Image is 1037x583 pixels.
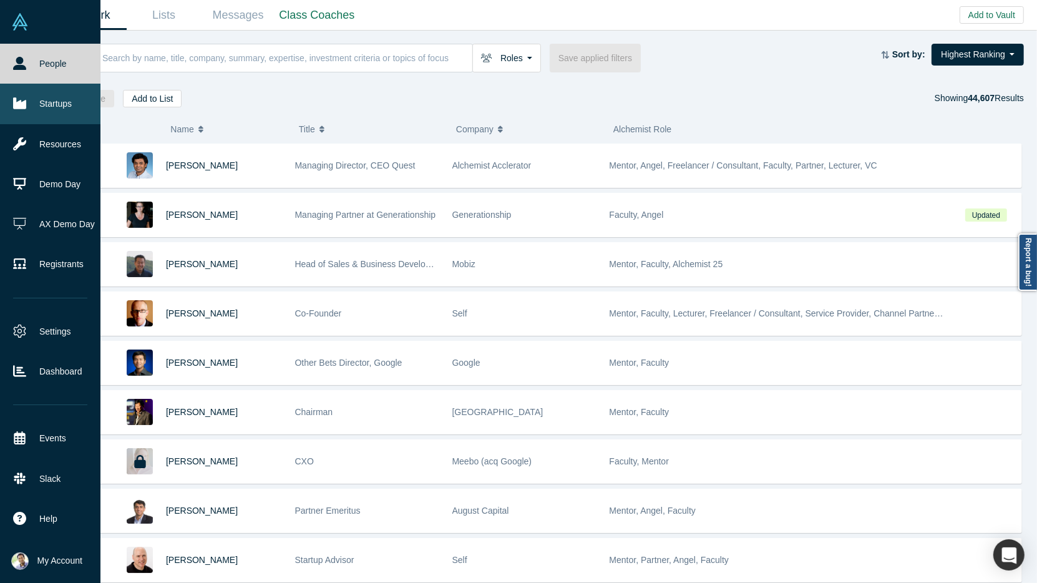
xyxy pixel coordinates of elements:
[1018,233,1037,291] a: Report a bug!
[166,308,238,318] a: [PERSON_NAME]
[456,116,600,142] button: Company
[610,308,1020,318] span: Mentor, Faculty, Lecturer, Freelancer / Consultant, Service Provider, Channel Partner, Corporate ...
[452,308,467,318] span: Self
[11,13,29,31] img: Alchemist Vault Logo
[299,116,315,142] span: Title
[452,506,509,516] span: August Capital
[456,116,494,142] span: Company
[295,358,402,368] span: Other Bets Director, Google
[932,44,1024,66] button: Highest Ranking
[166,407,238,417] a: [PERSON_NAME]
[39,512,57,526] span: Help
[127,1,201,30] a: Lists
[295,555,354,565] span: Startup Advisor
[550,44,641,72] button: Save applied filters
[452,407,543,417] span: [GEOGRAPHIC_DATA]
[166,358,238,368] a: [PERSON_NAME]
[127,350,153,376] img: Steven Kan's Profile Image
[295,456,314,466] span: CXO
[610,160,877,170] span: Mentor, Angel, Freelancer / Consultant, Faculty, Partner, Lecturer, VC
[613,124,671,134] span: Alchemist Role
[968,93,995,103] strong: 44,607
[37,554,82,567] span: My Account
[295,407,333,417] span: Chairman
[201,1,275,30] a: Messages
[295,160,416,170] span: Managing Director, CEO Quest
[166,506,238,516] a: [PERSON_NAME]
[452,259,475,269] span: Mobiz
[275,1,359,30] a: Class Coaches
[452,160,532,170] span: Alchemist Acclerator
[170,116,286,142] button: Name
[11,552,82,570] button: My Account
[166,259,238,269] a: [PERSON_NAME]
[127,251,153,277] img: Michael Chang's Profile Image
[610,210,664,220] span: Faculty, Angel
[166,555,238,565] a: [PERSON_NAME]
[610,555,729,565] span: Mentor, Partner, Angel, Faculty
[299,116,443,142] button: Title
[166,210,238,220] a: [PERSON_NAME]
[127,399,153,425] img: Timothy Chou's Profile Image
[127,300,153,326] img: Robert Winder's Profile Image
[127,152,153,179] img: Gnani Palanikumar's Profile Image
[452,555,467,565] span: Self
[892,49,925,59] strong: Sort by:
[472,44,541,72] button: Roles
[166,160,238,170] a: [PERSON_NAME]
[11,552,29,570] img: Ravi Belani's Account
[610,506,696,516] span: Mentor, Angel, Faculty
[123,90,182,107] button: Add to List
[295,210,436,220] span: Managing Partner at Generationship
[935,90,1024,107] div: Showing
[166,456,238,466] a: [PERSON_NAME]
[610,456,669,466] span: Faculty, Mentor
[127,547,153,573] img: Adam Frankl's Profile Image
[965,208,1006,222] span: Updated
[968,93,1024,103] span: Results
[295,308,342,318] span: Co-Founder
[610,259,723,269] span: Mentor, Faculty, Alchemist 25
[960,6,1024,24] button: Add to Vault
[295,259,484,269] span: Head of Sales & Business Development (interim)
[610,407,669,417] span: Mentor, Faculty
[170,116,193,142] span: Name
[127,497,153,524] img: Vivek Mehra's Profile Image
[101,43,472,72] input: Search by name, title, company, summary, expertise, investment criteria or topics of focus
[127,202,153,228] img: Rachel Chalmers's Profile Image
[452,358,480,368] span: Google
[452,456,532,466] span: Meebo (acq Google)
[452,210,512,220] span: Generationship
[610,358,669,368] span: Mentor, Faculty
[295,506,361,516] span: Partner Emeritus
